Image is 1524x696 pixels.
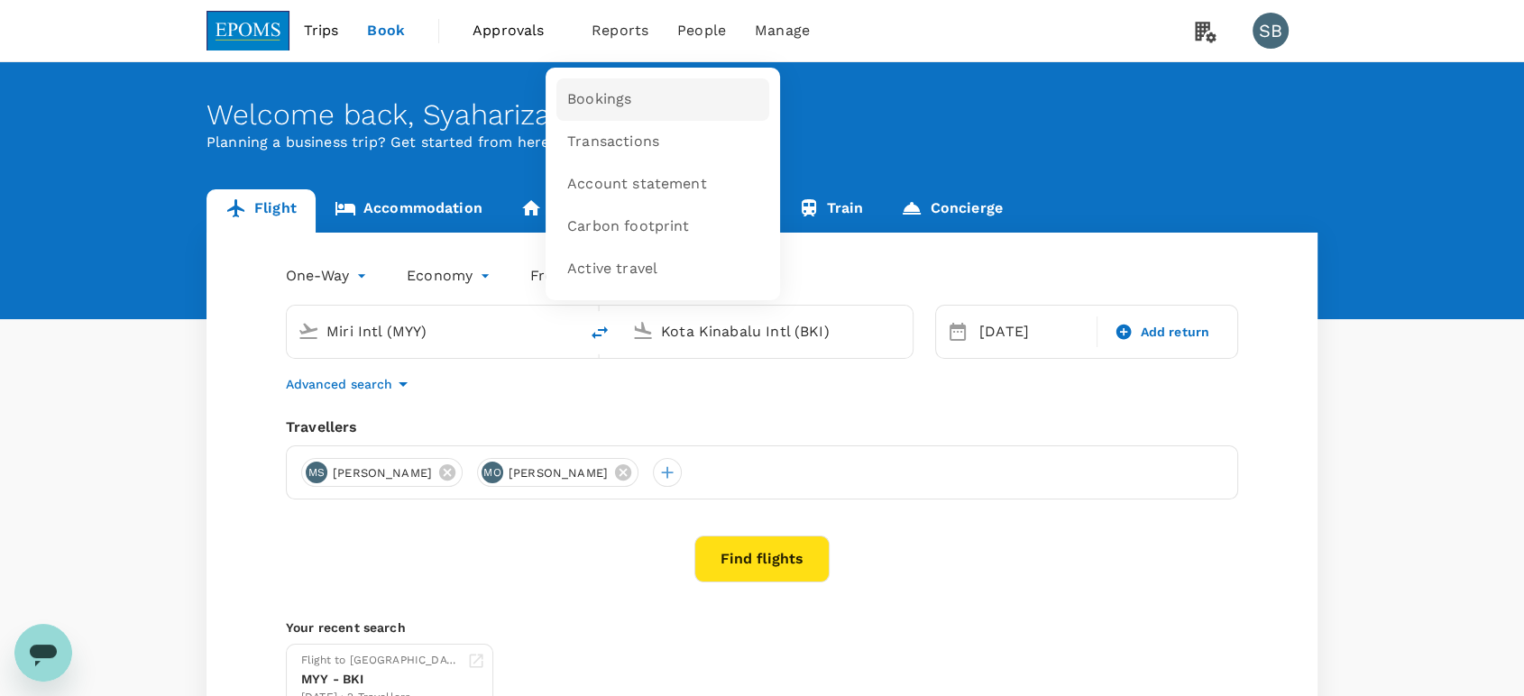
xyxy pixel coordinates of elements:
[316,189,501,233] a: Accommodation
[207,11,289,50] img: EPOMS SDN BHD
[1253,13,1289,49] div: SB
[882,189,1021,233] a: Concierge
[207,189,316,233] a: Flight
[306,462,327,483] div: MS
[304,20,339,41] span: Trips
[286,417,1238,438] div: Travellers
[1140,323,1209,342] span: Add return
[301,652,460,670] div: Flight to [GEOGRAPHIC_DATA]
[556,248,769,290] a: Active travel
[501,189,639,233] a: Long stay
[556,163,769,206] a: Account statement
[556,121,769,163] a: Transactions
[567,132,659,152] span: Transactions
[498,464,619,482] span: [PERSON_NAME]
[578,311,621,354] button: delete
[567,89,631,110] span: Bookings
[322,464,443,482] span: [PERSON_NAME]
[367,20,405,41] span: Book
[779,189,883,233] a: Train
[972,314,1093,350] div: [DATE]
[565,329,569,333] button: Open
[556,78,769,121] a: Bookings
[694,536,830,582] button: Find flights
[755,20,810,41] span: Manage
[286,373,414,395] button: Advanced search
[286,618,1238,636] p: Your recent search
[592,20,648,41] span: Reports
[567,216,689,237] span: Carbon footprint
[567,174,707,195] span: Account statement
[326,317,540,345] input: Depart from
[530,265,717,287] p: Frequent flyer programme
[567,259,657,279] span: Active travel
[556,206,769,248] a: Carbon footprint
[477,458,638,487] div: MO[PERSON_NAME]
[900,329,904,333] button: Open
[286,375,392,393] p: Advanced search
[661,317,875,345] input: Going to
[14,624,72,682] iframe: Button to launch messaging window
[207,132,1317,153] p: Planning a business trip? Get started from here.
[286,261,371,290] div: One-Way
[407,261,494,290] div: Economy
[530,265,739,287] button: Frequent flyer programme
[482,462,503,483] div: MO
[301,670,460,689] div: MYY - BKI
[207,98,1317,132] div: Welcome back , Syaharizan .
[301,458,463,487] div: MS[PERSON_NAME]
[473,20,563,41] span: Approvals
[677,20,726,41] span: People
